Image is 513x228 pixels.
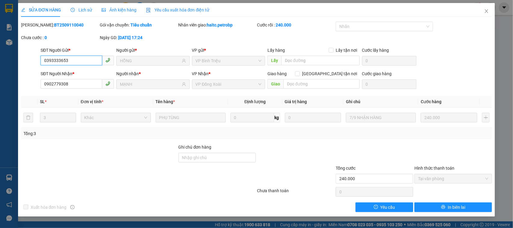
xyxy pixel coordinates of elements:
[102,8,136,12] span: Ảnh kiện hàng
[276,23,291,27] b: 240.000
[146,8,209,12] span: Yêu cầu xuất hóa đơn điện tử
[300,70,360,77] span: [GEOGRAPHIC_DATA] tận nơi
[482,113,490,122] button: plus
[421,99,441,104] span: Cước hàng
[274,113,280,122] span: kg
[344,96,418,108] th: Ghi chú
[71,8,92,12] span: Lịch sử
[44,35,47,40] b: 0
[362,71,392,76] label: Cước giao hàng
[156,113,226,122] input: VD: Bàn, Ghế
[334,47,360,54] span: Lấy tận nơi
[267,71,287,76] span: Giao hàng
[283,79,360,89] input: Dọc đường
[257,22,334,28] div: Cước rồi :
[21,8,61,12] span: SỬA ĐƠN HÀNG
[21,22,99,28] div: [PERSON_NAME]:
[41,70,114,77] div: SĐT Người Nhận
[146,8,151,13] img: icon
[414,166,454,171] label: Hình thức thanh toán
[116,47,190,54] div: Người gửi
[421,113,477,122] input: 0
[196,80,262,89] span: VP Đồng Xoài
[478,3,495,20] button: Close
[362,79,417,89] input: Cước giao hàng
[362,48,389,53] label: Cước lấy hàng
[23,130,198,137] div: Tổng: 3
[182,82,186,86] span: user
[441,205,445,210] span: printer
[81,99,103,104] span: Đơn vị tính
[267,56,281,65] span: Lấy
[285,113,341,122] input: 0
[257,187,335,198] div: Chưa thanh toán
[120,57,181,64] input: Tên người gửi
[285,99,307,104] span: Giá trị hàng
[356,202,413,212] button: exclamation-circleYêu cầu
[267,79,283,89] span: Giao
[374,205,378,210] span: exclamation-circle
[40,99,45,104] span: SL
[28,204,69,211] span: Xuất hóa đơn hàng
[192,71,209,76] span: VP Nhận
[182,59,186,63] span: user
[54,23,84,27] b: BT2509110040
[418,174,488,183] span: Tại văn phòng
[179,145,212,149] label: Ghi chú đơn hàng
[414,202,492,212] button: printerIn biên lai
[41,47,114,54] div: SĐT Người Gửi
[100,34,177,41] div: Ngày GD:
[192,47,265,54] div: VP gửi
[267,48,285,53] span: Lấy hàng
[120,81,181,88] input: Tên người nhận
[245,99,266,104] span: Định lượng
[100,22,177,28] div: Gói vận chuyển:
[23,113,33,122] button: delete
[102,8,106,12] span: picture
[118,35,142,40] b: [DATE] 17:24
[207,23,233,27] b: haitc.petrobp
[346,113,416,122] input: Ghi Chú
[70,205,75,209] span: info-circle
[130,23,152,27] b: Tiêu chuẩn
[179,153,256,162] input: Ghi chú đơn hàng
[484,9,489,14] span: close
[448,204,465,211] span: In biên lai
[336,166,356,171] span: Tổng cước
[105,81,110,86] span: phone
[116,70,190,77] div: Người nhận
[380,204,395,211] span: Yêu cầu
[21,34,99,41] div: Chưa cước :
[281,56,360,65] input: Dọc đường
[21,8,25,12] span: edit
[196,56,262,65] span: VP Bình Triệu
[179,22,256,28] div: Nhân viên giao:
[362,56,417,66] input: Cước lấy hàng
[84,113,147,122] span: Khác
[105,58,110,63] span: phone
[71,8,75,12] span: clock-circle
[156,99,175,104] span: Tên hàng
